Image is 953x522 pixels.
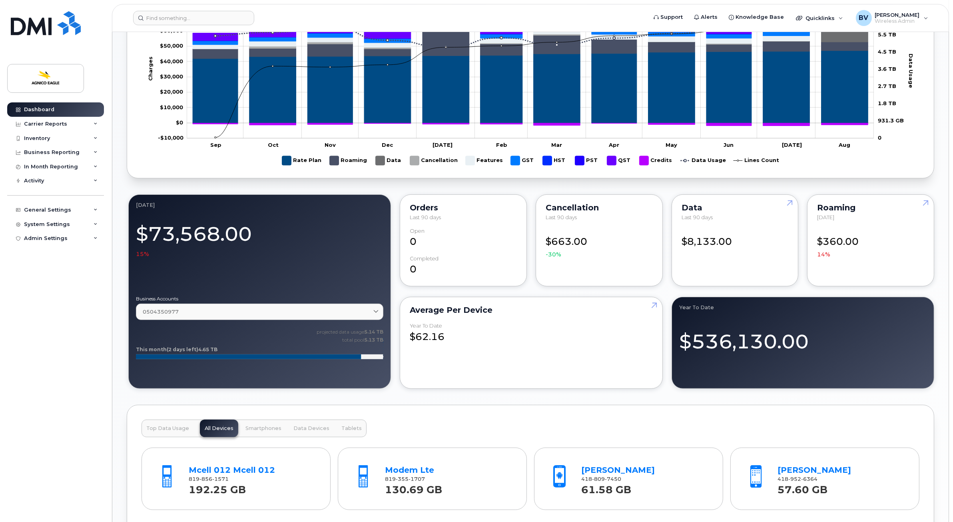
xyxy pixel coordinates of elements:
[160,58,183,64] g: $0
[410,153,458,168] g: Cancellation
[790,10,849,26] div: Quicklinks
[410,214,441,220] span: Last 90 days
[160,74,183,80] tspan: $30,000
[608,142,619,148] tspan: Apr
[160,104,183,110] tspan: $10,000
[724,142,734,148] tspan: Jun
[682,204,789,211] div: Data
[736,13,784,21] span: Knowledge Base
[160,104,183,110] g: $0
[582,480,632,496] strong: 61.58 GB
[317,329,383,335] text: projected data usage
[551,142,562,148] tspan: Mar
[410,307,652,313] div: Average per Device
[136,202,383,208] div: August 2025
[136,218,383,258] div: $73,568.00
[817,250,830,258] span: 14%
[410,228,425,234] div: Open
[666,142,677,148] tspan: May
[801,476,818,482] span: 6364
[342,337,383,343] text: total pool
[542,153,567,168] g: HST
[193,18,868,45] g: GST
[136,296,383,301] label: Business Accounts
[146,425,189,432] span: Top Data Usage
[282,153,779,168] g: Legend
[582,465,655,475] a: [PERSON_NAME]
[410,323,652,344] div: $62.16
[193,28,868,59] g: Roaming
[778,465,851,475] a: [PERSON_NAME]
[733,153,779,168] g: Lines Count
[133,11,254,25] input: Find something...
[688,9,723,25] a: Alerts
[875,12,920,18] span: [PERSON_NAME]
[160,28,183,34] g: $0
[329,153,367,168] g: Roaming
[546,204,653,211] div: Cancellation
[878,83,896,90] tspan: 2.7 TB
[160,89,183,95] tspan: $20,000
[364,329,383,335] tspan: 5.14 TB
[337,420,367,437] button: Tablets
[189,476,229,482] span: 819
[878,100,896,107] tspan: 1.8 TB
[850,10,934,26] div: Bruno Villeneuve
[859,13,869,23] span: BV
[324,142,335,148] tspan: Nov
[648,9,688,25] a: Support
[510,153,534,168] g: GST
[193,23,868,49] g: Features
[875,18,920,24] span: Wireless Admin
[679,320,927,355] div: $536,130.00
[908,54,914,88] tspan: Data Usage
[143,308,179,316] span: 0504350977
[245,425,281,432] span: Smartphones
[136,346,167,352] tspan: This month
[778,476,818,482] span: 418
[160,28,183,34] tspan: $60,000
[158,135,183,141] g: $0
[160,43,183,49] g: $0
[679,304,927,311] div: Year to Date
[817,228,924,259] div: $360.00
[546,214,577,220] span: Last 90 days
[410,256,439,262] div: completed
[396,476,409,482] span: 355
[193,28,868,49] g: Data
[213,476,229,482] span: 1571
[878,135,881,141] tspan: 0
[878,118,904,124] tspan: 931.3 GB
[193,51,868,123] g: Rate Plan
[267,142,278,148] tspan: Oct
[701,13,718,21] span: Alerts
[160,89,183,95] g: $0
[582,476,622,482] span: 418
[789,476,801,482] span: 952
[592,476,605,482] span: 809
[723,9,790,25] a: Knowledge Base
[241,420,286,437] button: Smartphones
[176,120,183,126] tspan: $0
[805,15,835,21] span: Quicklinks
[607,153,631,168] g: QST
[289,420,334,437] button: Data Devices
[782,142,802,148] tspan: [DATE]
[193,123,868,126] g: Credits
[136,304,383,320] a: 0504350977
[682,228,789,249] div: $8,133.00
[682,214,713,220] span: Last 90 days
[878,31,896,38] tspan: 5.5 TB
[293,425,329,432] span: Data Devices
[410,228,517,249] div: 0
[160,43,183,49] tspan: $50,000
[817,204,924,211] div: Roaming
[158,135,183,141] tspan: -$10,000
[465,153,503,168] g: Features
[282,153,321,168] g: Rate Plan
[660,13,683,21] span: Support
[200,476,213,482] span: 856
[605,476,622,482] span: 7450
[364,337,383,343] tspan: 5.13 TB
